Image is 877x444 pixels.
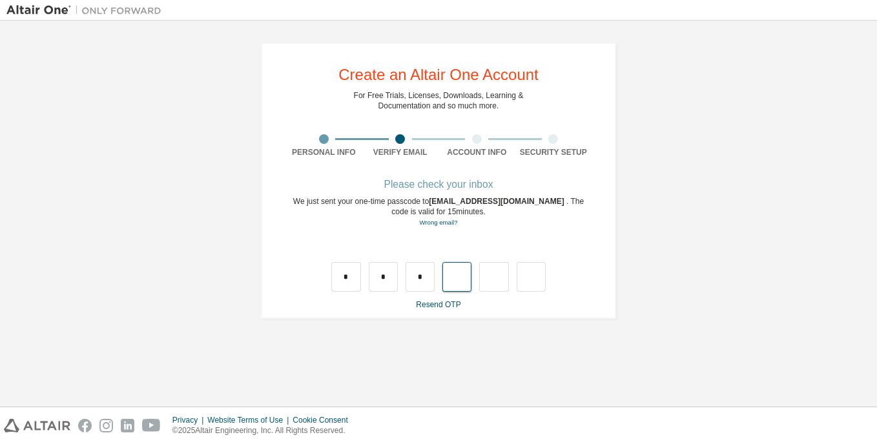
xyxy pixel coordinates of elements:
[285,147,362,157] div: Personal Info
[78,419,92,432] img: facebook.svg
[142,419,161,432] img: youtube.svg
[293,415,355,425] div: Cookie Consent
[354,90,524,111] div: For Free Trials, Licenses, Downloads, Learning & Documentation and so much more.
[338,67,539,83] div: Create an Altair One Account
[438,147,515,157] div: Account Info
[429,197,566,206] span: [EMAIL_ADDRESS][DOMAIN_NAME]
[6,4,168,17] img: Altair One
[172,415,207,425] div: Privacy
[4,419,70,432] img: altair_logo.svg
[285,196,592,228] div: We just sent your one-time passcode to . The code is valid for 15 minutes.
[99,419,113,432] img: instagram.svg
[515,147,592,157] div: Security Setup
[207,415,293,425] div: Website Terms of Use
[416,300,460,309] a: Resend OTP
[362,147,439,157] div: Verify Email
[285,181,592,188] div: Please check your inbox
[172,425,356,436] p: © 2025 Altair Engineering, Inc. All Rights Reserved.
[419,219,457,226] a: Go back to the registration form
[121,419,134,432] img: linkedin.svg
